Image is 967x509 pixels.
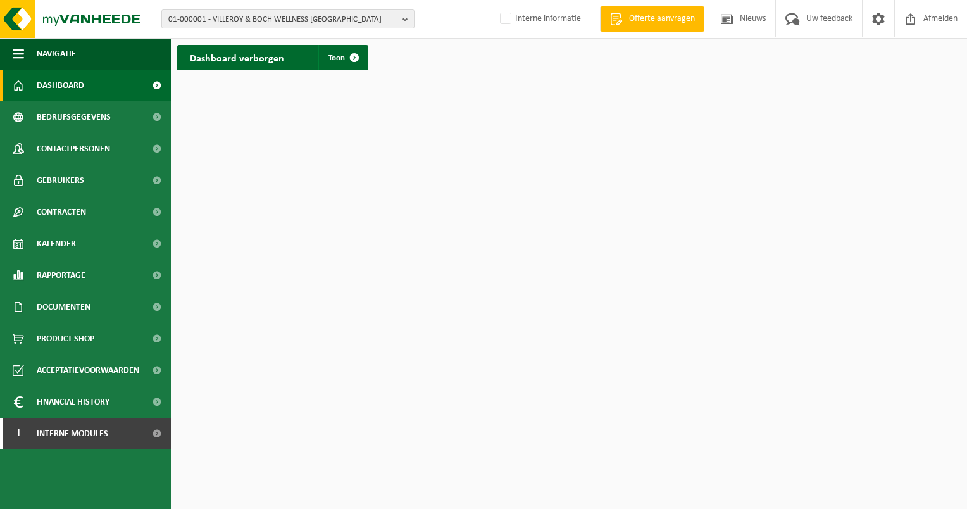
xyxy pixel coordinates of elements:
button: 01-000001 - VILLEROY & BOCH WELLNESS [GEOGRAPHIC_DATA] [161,9,415,28]
span: Rapportage [37,260,85,291]
span: Gebruikers [37,165,84,196]
a: Offerte aanvragen [600,6,704,32]
span: Contracten [37,196,86,228]
span: Financial History [37,386,109,418]
span: Offerte aanvragen [626,13,698,25]
span: Documenten [37,291,90,323]
span: Interne modules [37,418,108,449]
span: Product Shop [37,323,94,355]
span: Toon [328,54,345,62]
span: Contactpersonen [37,133,110,165]
span: Acceptatievoorwaarden [37,355,139,386]
h2: Dashboard verborgen [177,45,297,70]
span: Bedrijfsgegevens [37,101,111,133]
span: Kalender [37,228,76,260]
span: Navigatie [37,38,76,70]
span: 01-000001 - VILLEROY & BOCH WELLNESS [GEOGRAPHIC_DATA] [168,10,397,29]
span: Dashboard [37,70,84,101]
span: I [13,418,24,449]
a: Toon [318,45,367,70]
label: Interne informatie [497,9,581,28]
